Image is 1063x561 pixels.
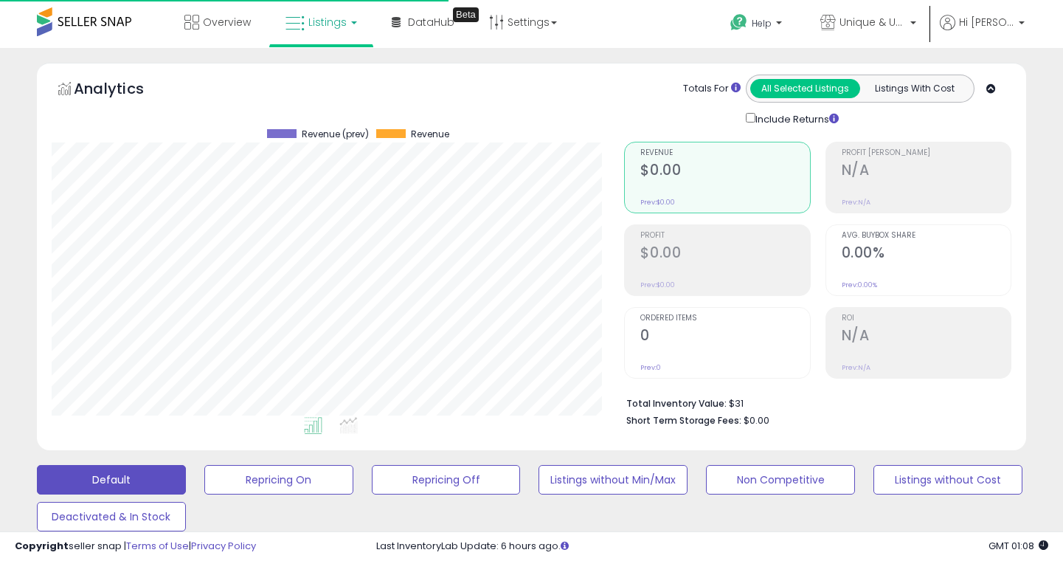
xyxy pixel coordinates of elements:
[735,110,856,127] div: Include Returns
[873,465,1022,495] button: Listings without Cost
[839,15,906,30] span: Unique & Upscale
[940,15,1025,48] a: Hi [PERSON_NAME]
[719,2,797,48] a: Help
[842,280,877,289] small: Prev: 0.00%
[302,129,369,140] span: Revenue (prev)
[15,540,256,554] div: seller snap | |
[626,393,1000,411] li: $31
[706,465,855,495] button: Non Competitive
[191,539,256,553] a: Privacy Policy
[74,78,173,103] h5: Analytics
[640,162,809,182] h2: $0.00
[203,15,251,30] span: Overview
[640,244,809,264] h2: $0.00
[842,162,1011,182] h2: N/A
[372,465,521,495] button: Repricing Off
[859,79,969,98] button: Listings With Cost
[959,15,1014,30] span: Hi [PERSON_NAME]
[126,539,189,553] a: Terms of Use
[842,232,1011,240] span: Avg. Buybox Share
[640,149,809,157] span: Revenue
[842,314,1011,323] span: ROI
[842,327,1011,347] h2: N/A
[37,502,186,531] button: Deactivated & In Stock
[640,198,675,207] small: Prev: $0.00
[730,13,748,32] i: Get Help
[752,17,772,30] span: Help
[842,244,1011,264] h2: 0.00%
[640,314,809,323] span: Ordered Items
[204,465,353,495] button: Repricing On
[539,465,688,495] button: Listings without Min/Max
[408,15,454,30] span: DataHub
[626,414,741,427] b: Short Term Storage Fees:
[744,413,769,427] span: $0.00
[37,465,186,495] button: Default
[640,280,675,289] small: Prev: $0.00
[15,539,69,553] strong: Copyright
[453,7,479,22] div: Tooltip anchor
[640,232,809,240] span: Profit
[842,363,870,372] small: Prev: N/A
[750,79,860,98] button: All Selected Listings
[411,129,449,140] span: Revenue
[640,363,661,372] small: Prev: 0
[626,397,727,410] b: Total Inventory Value:
[376,540,1048,554] div: Last InventoryLab Update: 6 hours ago.
[988,539,1048,553] span: 2025-09-7 01:08 GMT
[842,149,1011,157] span: Profit [PERSON_NAME]
[308,15,347,30] span: Listings
[842,198,870,207] small: Prev: N/A
[683,82,741,96] div: Totals For
[640,327,809,347] h2: 0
